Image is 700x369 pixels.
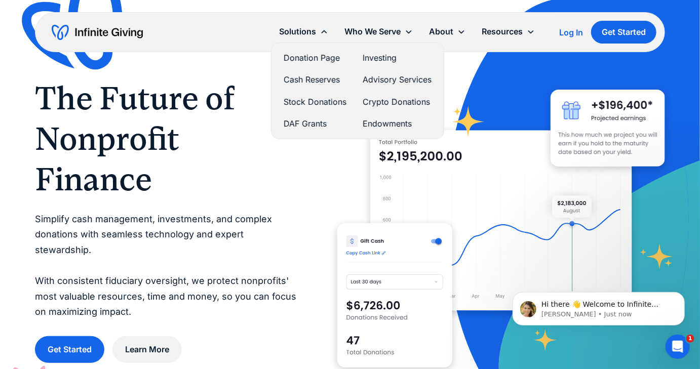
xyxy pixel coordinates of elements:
a: Advisory Services [363,73,432,87]
div: Solutions [279,25,316,38]
a: Stock Donations [284,95,346,109]
a: Cash Reserves [284,73,346,87]
a: Get Started [591,21,656,44]
a: Crypto Donations [363,95,432,109]
a: Log In [559,26,583,38]
a: Endowments [363,117,432,131]
div: Who We Serve [344,25,401,38]
a: Donation Page [284,51,346,65]
iframe: Intercom notifications message [497,271,700,342]
img: fundraising star [640,244,673,270]
a: home [52,24,143,40]
a: Learn More [112,336,182,363]
h1: The Future of Nonprofit Finance [35,78,297,199]
p: Simplify cash management, investments, and complex donations with seamless technology and expert ... [35,212,297,320]
div: Log In [559,28,583,36]
span: 1 [686,335,694,343]
div: Solutions [271,21,336,43]
nav: Solutions [271,43,444,139]
div: About [421,21,474,43]
div: About [429,25,453,38]
a: Investing [363,51,432,65]
img: donation software for nonprofits [337,223,452,368]
div: Who We Serve [336,21,421,43]
a: Get Started [35,336,104,363]
img: nonprofit donation platform [370,130,632,311]
a: DAF Grants [284,117,346,131]
div: Resources [474,21,543,43]
iframe: Intercom live chat [666,335,690,359]
div: Resources [482,25,523,38]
